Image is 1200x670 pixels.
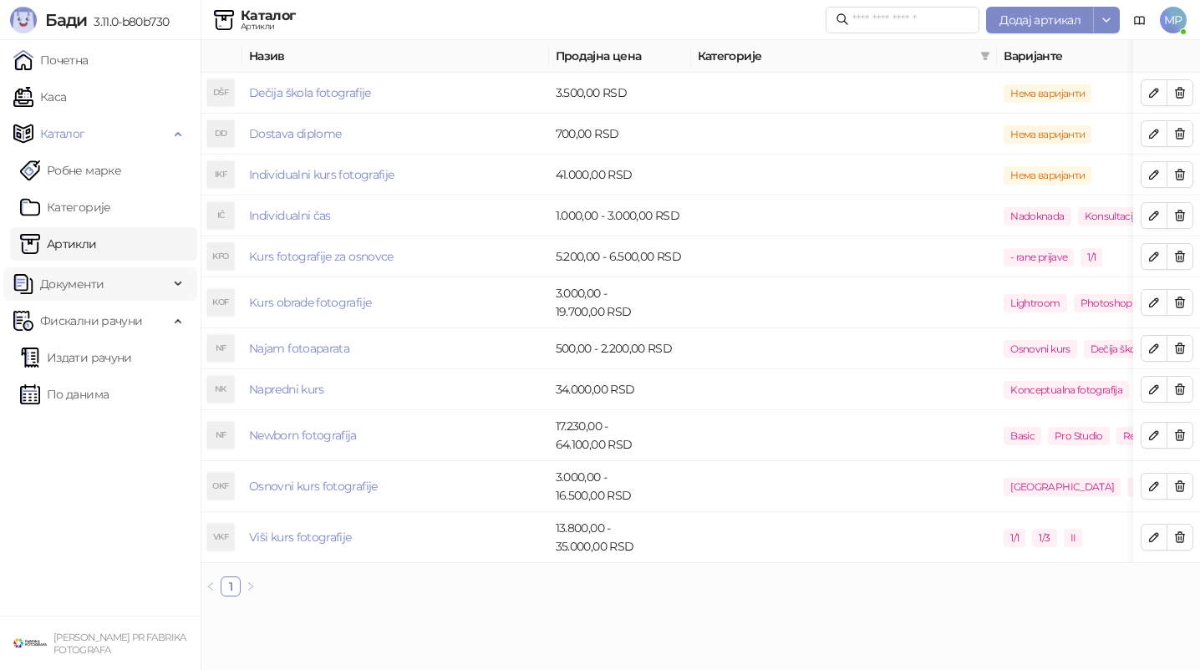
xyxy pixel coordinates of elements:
a: Napredni kurs [249,382,324,397]
td: 500,00 - 2.200,00 RSD [549,328,691,369]
td: 34.000,00 RSD [549,369,691,410]
a: ArtikliАртикли [20,227,97,261]
a: Osnovni kurs fotografije [249,479,378,494]
img: Logo [10,7,37,33]
span: filter [980,51,990,61]
span: Нема варијанти [1004,84,1091,103]
span: Pro Studio [1048,427,1110,445]
a: Каса [13,80,66,114]
a: Издати рачуни [20,341,132,374]
span: left [206,581,216,591]
td: 41.000,00 RSD [549,155,691,195]
a: Newborn fotografija [249,428,357,443]
div: KFO [207,243,234,270]
div: VKF [207,524,234,551]
span: Basic [1004,427,1041,445]
span: 3.11.0-b80b730 [87,14,169,29]
span: [GEOGRAPHIC_DATA] [1004,478,1121,496]
a: Dečija škola fotografije [249,85,371,100]
span: II [1064,529,1083,547]
button: Додај артикал [986,7,1094,33]
td: Individualni kurs fotografije [242,155,549,195]
span: filter [977,43,994,69]
span: Фискални рачуни [40,304,142,338]
span: Бади [45,10,87,30]
td: 3.000,00 - 19.700,00 RSD [549,277,691,328]
td: Individualni čas [242,195,549,236]
span: Каталог [40,117,85,150]
span: Нема варијанти [1004,166,1091,185]
img: Artikli [214,10,234,30]
td: Osnovni kurs fotografije [242,461,549,512]
td: Newborn fotografija [242,410,549,461]
td: Viši kurs fotografije [242,512,549,563]
a: Individualni čas [249,208,331,223]
span: 1/3 [1032,529,1056,547]
td: 17.230,00 - 64.100,00 RSD [549,410,691,461]
a: Почетна [13,43,89,77]
span: Konceptualna fotografija [1004,381,1129,399]
div: IČ [207,202,234,229]
li: Претходна страна [201,576,221,596]
li: Следећа страна [241,576,261,596]
a: По данима [20,378,109,411]
span: Photoshop [1074,294,1139,312]
div: Каталог [241,9,296,23]
li: 1 [221,576,241,596]
span: - rane prijave [1004,248,1074,266]
a: Робне марке [20,154,121,187]
a: Dostava diplome [249,126,341,141]
div: OKF [207,473,234,500]
img: 64x64-companyLogo-38624034-993d-4b3e-9699-b297fbaf4d83.png [13,627,47,660]
div: Артикли [241,23,296,31]
span: MP [1160,7,1187,33]
div: KOF [207,289,234,316]
td: Kurs fotografije za osnovce [242,236,549,277]
a: Kurs obrade fotografije [249,295,371,310]
div: NK [207,376,234,403]
td: 13.800,00 - 35.000,00 RSD [549,512,691,563]
button: right [241,576,261,596]
a: Najam fotoaparata [249,341,349,356]
span: Nadoknada [1004,207,1070,226]
div: IKF [207,161,234,188]
a: Individualni kurs fotografije [249,167,394,182]
span: Категорије [698,47,974,65]
span: Додај артикал [999,13,1081,28]
td: 700,00 RSD [549,114,691,155]
td: Napredni kurs [242,369,549,410]
a: Категорије [20,190,111,224]
th: Назив [242,40,549,73]
td: Kurs obrade fotografije [242,277,549,328]
div: NF [207,335,234,362]
td: Dostava diplome [242,114,549,155]
div: DD [207,120,234,147]
a: 1 [221,577,240,596]
span: Dečija škola [1084,340,1150,358]
span: Konsultacije [1078,207,1147,226]
a: Документација [1126,7,1153,33]
span: 1/1 [1004,529,1025,547]
div: NF [207,422,234,449]
span: Osnovni kurs [1004,340,1076,358]
td: 3.000,00 - 16.500,00 RSD [549,461,691,512]
td: 1.000,00 - 3.000,00 RSD [549,195,691,236]
span: Lightroom [1004,294,1066,312]
button: left [201,576,221,596]
span: Документи [40,267,104,301]
small: [PERSON_NAME] PR FABRIKA FOTOGRAFA [53,632,186,656]
td: 5.200,00 - 6.500,00 RSD [549,236,691,277]
span: right [246,581,256,591]
a: Kurs fotografije za osnovce [249,249,394,264]
div: DŠF [207,79,234,106]
span: 1/1 [1081,248,1102,266]
a: Viši kurs fotografije [249,530,352,545]
td: Dečija škola fotografije [242,73,549,114]
th: Продајна цена [549,40,691,73]
td: Najam fotoaparata [242,328,549,369]
span: Нема варијанти [1004,125,1091,144]
td: 3.500,00 RSD [549,73,691,114]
